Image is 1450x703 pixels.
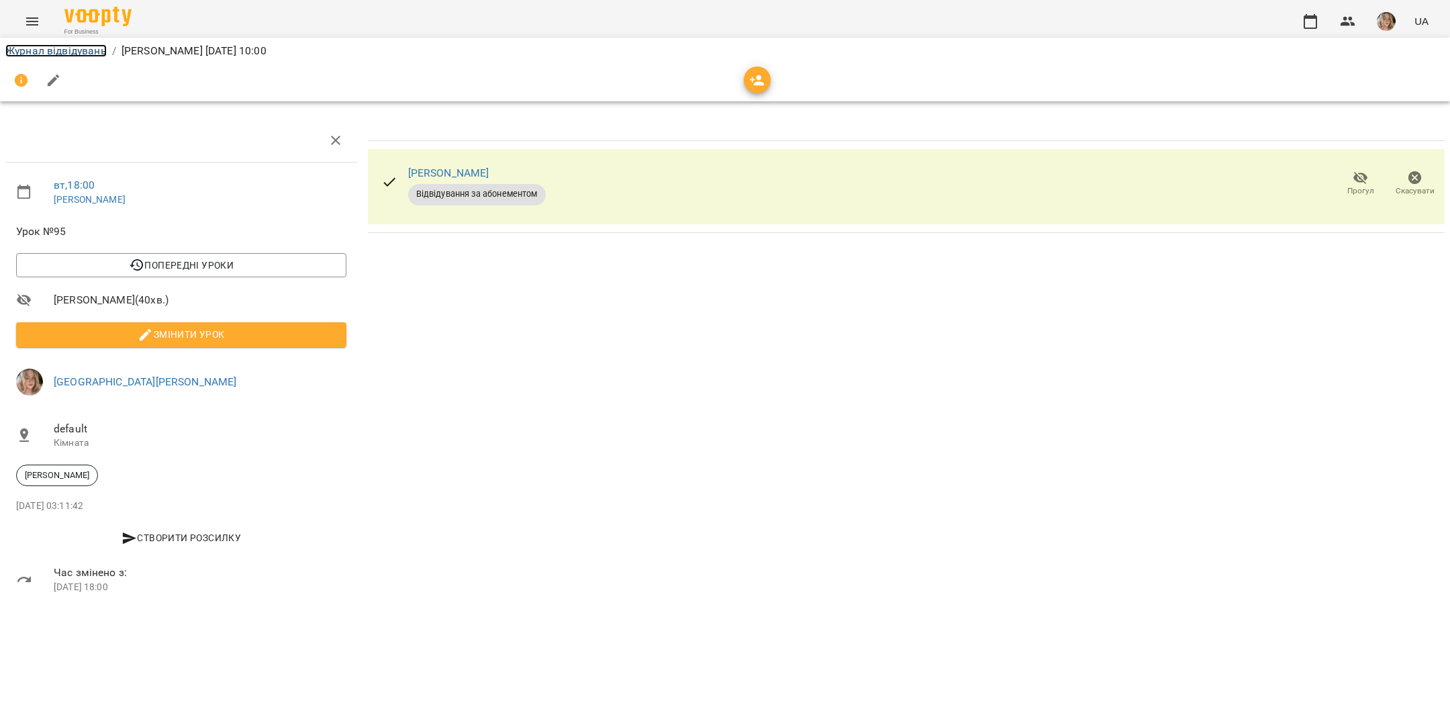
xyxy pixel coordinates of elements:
[27,326,336,342] span: Змінити урок
[54,292,346,308] span: [PERSON_NAME] ( 40 хв. )
[122,43,267,59] p: [PERSON_NAME] [DATE] 10:00
[54,179,95,191] a: вт , 18:00
[54,194,126,205] a: [PERSON_NAME]
[64,28,132,36] span: For Business
[17,469,97,481] span: [PERSON_NAME]
[16,500,346,513] p: [DATE] 03:11:42
[16,322,346,346] button: Змінити урок
[1333,165,1388,203] button: Прогул
[16,369,43,395] img: 96e0e92443e67f284b11d2ea48a6c5b1.jpg
[16,5,48,38] button: Menu
[64,7,132,26] img: Voopty Logo
[54,375,236,388] a: [GEOGRAPHIC_DATA][PERSON_NAME]
[112,43,116,59] li: /
[1409,9,1434,34] button: UA
[1347,185,1374,197] span: Прогул
[1377,12,1396,31] img: 96e0e92443e67f284b11d2ea48a6c5b1.jpg
[27,257,336,273] span: Попередні уроки
[16,253,346,277] button: Попередні уроки
[54,436,346,450] p: Кімната
[408,188,546,200] span: Відвідування за абонементом
[21,530,341,546] span: Створити розсилку
[54,565,346,581] span: Час змінено з:
[54,421,346,437] span: default
[16,526,346,550] button: Створити розсилку
[5,44,107,57] a: Журнал відвідувань
[16,224,346,240] span: Урок №95
[1396,185,1435,197] span: Скасувати
[16,465,98,486] div: [PERSON_NAME]
[408,167,489,179] a: [PERSON_NAME]
[5,43,1445,59] nav: breadcrumb
[1388,165,1442,203] button: Скасувати
[54,581,346,594] p: [DATE] 18:00
[1414,14,1429,28] span: UA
